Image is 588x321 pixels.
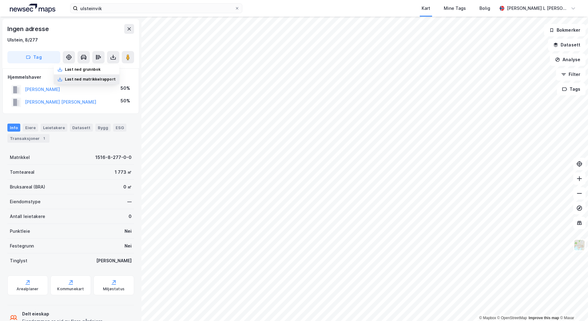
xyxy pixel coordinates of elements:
[121,85,130,92] div: 50%
[57,287,84,291] div: Kommunekart
[10,242,34,250] div: Festegrunn
[7,134,50,143] div: Transaksjoner
[556,68,586,81] button: Filter
[96,257,132,264] div: [PERSON_NAME]
[479,316,496,320] a: Mapbox
[22,310,103,318] div: Delt eieskap
[557,291,588,321] div: Kontrollprogram for chat
[103,287,125,291] div: Miljøstatus
[127,198,132,205] div: —
[123,183,132,191] div: 0 ㎡
[10,198,41,205] div: Eiendomstype
[557,83,586,95] button: Tags
[121,97,130,105] div: 50%
[10,154,30,161] div: Matrikkel
[65,67,101,72] div: Last ned grunnbok
[507,5,568,12] div: [PERSON_NAME] L [PERSON_NAME]
[41,135,47,141] div: 1
[422,5,430,12] div: Kart
[41,124,67,132] div: Leietakere
[7,24,50,34] div: Ingen adresse
[550,53,586,66] button: Analyse
[10,183,45,191] div: Bruksareal (BRA)
[10,257,27,264] div: Tinglyst
[544,24,586,36] button: Bokmerker
[17,287,38,291] div: Arealplaner
[95,124,111,132] div: Bygg
[574,239,585,251] img: Z
[7,124,20,132] div: Info
[10,213,45,220] div: Antall leietakere
[23,124,38,132] div: Eiere
[78,4,235,13] input: Søk på adresse, matrikkel, gårdeiere, leietakere eller personer
[479,5,490,12] div: Bolig
[65,77,116,82] div: Last ned matrikkelrapport
[115,168,132,176] div: 1 773 ㎡
[7,36,38,44] div: Ulstein, 8/277
[70,124,93,132] div: Datasett
[497,316,527,320] a: OpenStreetMap
[548,39,586,51] button: Datasett
[129,213,132,220] div: 0
[113,124,126,132] div: ESG
[10,4,55,13] img: logo.a4113a55bc3d86da70a041830d287a7e.svg
[557,291,588,321] iframe: Chat Widget
[8,73,134,81] div: Hjemmelshaver
[7,51,60,63] button: Tag
[125,228,132,235] div: Nei
[95,154,132,161] div: 1516-8-277-0-0
[444,5,466,12] div: Mine Tags
[10,168,34,176] div: Tomteareal
[10,228,30,235] div: Punktleie
[529,316,559,320] a: Improve this map
[125,242,132,250] div: Nei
